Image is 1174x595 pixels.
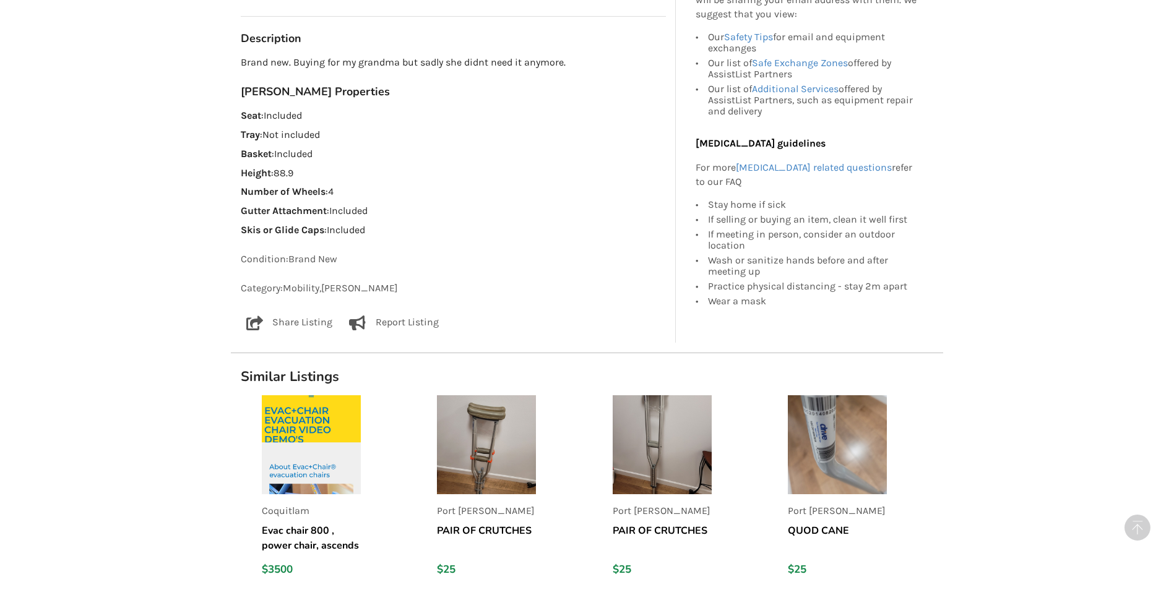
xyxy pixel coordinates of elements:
strong: Skis or Glide Caps [241,224,324,236]
h5: Evac chair 800 , power chair, ascends and descends [262,523,361,553]
h1: Similar Listings [231,368,943,385]
div: $25 [788,563,887,576]
div: $3500 [262,563,361,576]
a: [MEDICAL_DATA] related questions [736,161,892,173]
strong: Height [241,167,271,179]
a: Additional Services [752,83,839,95]
div: If meeting in person, consider an outdoor location [708,227,917,253]
img: listing [262,395,361,494]
p: For more refer to our FAQ [696,161,917,189]
a: Safety Tips [724,31,773,43]
strong: Gutter Attachment [241,205,327,216]
p: Brand new. Buying for my grandma but sadly she didnt need it anymore. [241,56,666,70]
strong: Number of Wheels [241,186,326,197]
div: Our for email and equipment exchanges [708,32,917,56]
p: Share Listing [272,315,332,330]
div: If selling or buying an item, clean it well first [708,212,917,227]
p: : Included [241,223,666,238]
a: Safe Exchange Zones [752,57,848,69]
div: Stay home if sick [708,199,917,212]
b: [MEDICAL_DATA] guidelines [696,137,826,149]
p: : 4 [241,185,666,199]
p: Port [PERSON_NAME] [613,504,712,518]
p: : Included [241,204,666,218]
p: : 88.9 [241,166,666,181]
img: listing [788,395,887,494]
p: : Included [241,109,666,123]
div: Practice physical distancing - stay 2m apart [708,279,917,294]
div: Our list of offered by AssistList Partners, such as equipment repair and delivery [708,82,917,117]
img: listing [437,395,536,494]
a: listingPort [PERSON_NAME]PAIR OF CRUTCHES$25 [437,395,592,586]
h3: [PERSON_NAME] Properties [241,85,666,99]
strong: Tray [241,129,260,140]
div: $25 [437,563,536,576]
p: : Included [241,147,666,161]
p: Port [PERSON_NAME] [788,504,887,518]
p: Port [PERSON_NAME] [437,504,536,518]
h3: Description [241,32,666,46]
h5: PAIR OF CRUTCHES [613,523,712,553]
a: listingCoquitlamEvac chair 800 , power chair, ascends and descends$3500 [262,395,417,586]
div: $25 [613,563,712,576]
p: : Not included [241,128,666,142]
h5: PAIR OF CRUTCHES [437,523,536,553]
div: Wash or sanitize hands before and after meeting up [708,253,917,279]
strong: Basket [241,148,272,160]
strong: Seat [241,109,261,121]
p: Condition: Brand New [241,252,666,267]
h5: QUOD CANE [788,523,887,553]
p: Report Listing [376,315,439,330]
p: Category: Mobility , [PERSON_NAME] [241,281,666,296]
img: listing [613,395,712,494]
a: listingPort [PERSON_NAME]QUOD CANE$25 [788,395,943,586]
div: Wear a mask [708,294,917,307]
div: Our list of offered by AssistList Partners [708,56,917,82]
a: listingPort [PERSON_NAME]PAIR OF CRUTCHES$25 [613,395,768,586]
p: Coquitlam [262,504,361,518]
